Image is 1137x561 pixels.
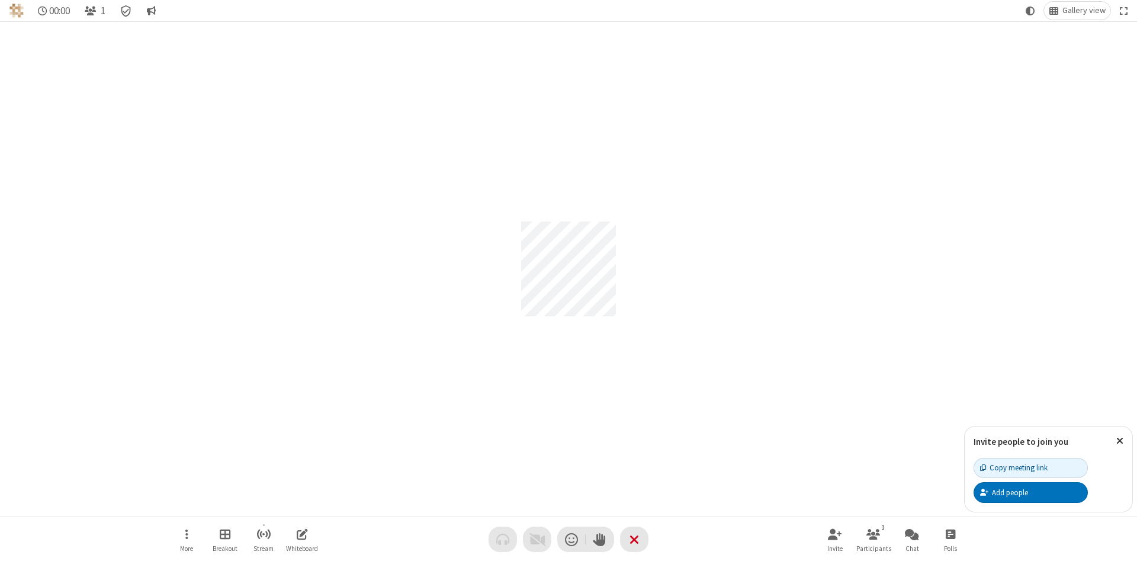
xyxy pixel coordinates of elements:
[33,2,75,20] div: Timer
[894,522,930,556] button: Open chat
[856,545,891,552] span: Participants
[286,545,318,552] span: Whiteboard
[974,482,1088,502] button: Add people
[856,522,891,556] button: Open participant list
[974,458,1088,478] button: Copy meeting link
[620,527,648,552] button: End or leave meeting
[980,462,1048,473] div: Copy meeting link
[878,522,888,533] div: 1
[557,527,586,552] button: Send a reaction
[1115,2,1133,20] button: Fullscreen
[9,4,24,18] img: QA Selenium DO NOT DELETE OR CHANGE
[1107,427,1132,456] button: Close popover
[933,522,968,556] button: Open poll
[142,2,160,20] button: Conversation
[817,522,853,556] button: Invite participants (Alt+I)
[1044,2,1110,20] button: Change layout
[213,545,237,552] span: Breakout
[169,522,204,556] button: Open menu
[974,436,1068,447] label: Invite people to join you
[905,545,919,552] span: Chat
[284,522,320,556] button: Open shared whiteboard
[246,522,281,556] button: Start streaming
[101,5,105,17] span: 1
[1021,2,1040,20] button: Using system theme
[944,545,957,552] span: Polls
[253,545,274,552] span: Stream
[115,2,137,20] div: Meeting details Encryption enabled
[180,545,193,552] span: More
[489,527,517,552] button: Audio problem - check your Internet connection or call by phone
[827,545,843,552] span: Invite
[49,5,70,17] span: 00:00
[523,527,551,552] button: Video
[586,527,614,552] button: Raise hand
[1062,6,1106,15] span: Gallery view
[79,2,110,20] button: Open participant list
[207,522,243,556] button: Manage Breakout Rooms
